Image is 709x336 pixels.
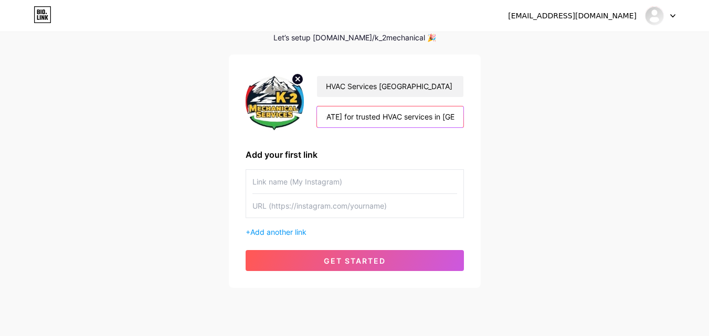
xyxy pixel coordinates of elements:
span: get started [324,256,386,265]
button: get started [246,250,464,271]
span: Add another link [250,227,306,236]
input: Link name (My Instagram) [252,170,457,193]
input: URL (https://instagram.com/yourname) [252,194,457,218]
img: profile pic [246,71,304,132]
div: Add your first link [246,148,464,161]
div: Let’s setup [DOMAIN_NAME]/k_2mechanical 🎉 [229,34,481,42]
img: k_2mechanical [644,6,664,26]
input: Your name [317,76,463,97]
div: + [246,226,464,237]
div: [EMAIL_ADDRESS][DOMAIN_NAME] [508,10,637,21]
input: bio [317,106,463,127]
